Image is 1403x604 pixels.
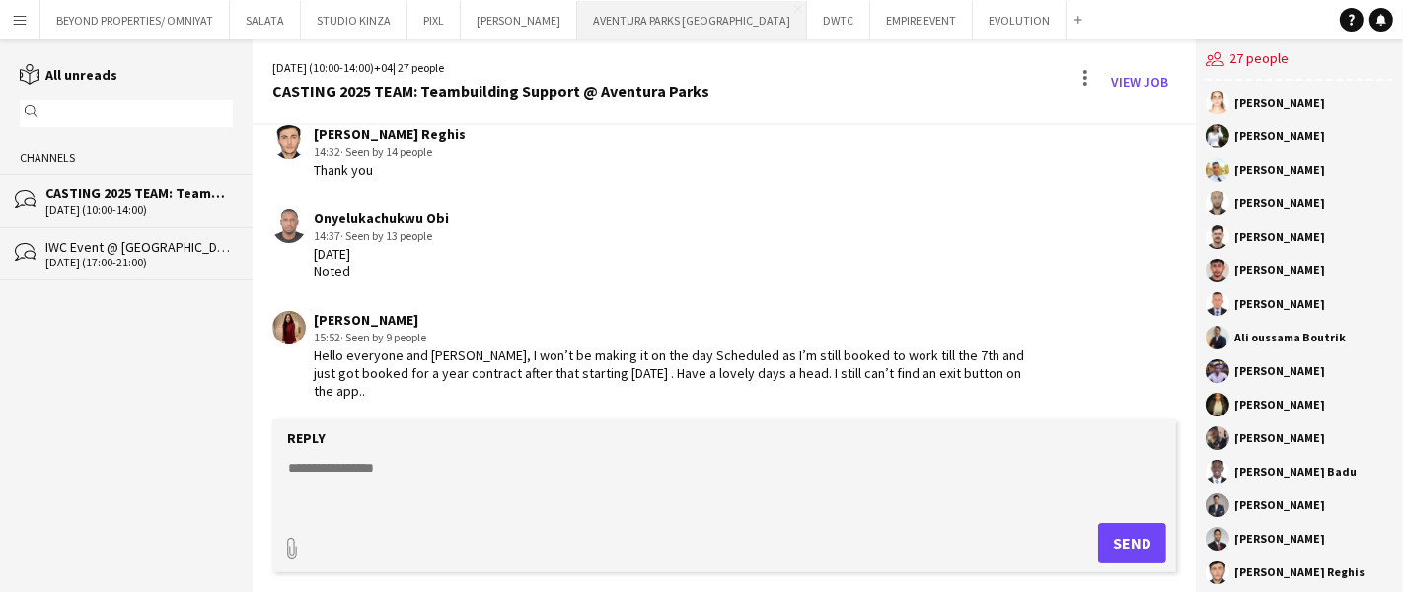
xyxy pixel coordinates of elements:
[230,1,301,39] button: SALATA
[1234,197,1325,209] div: [PERSON_NAME]
[272,59,709,77] div: [DATE] (10:00-14:00) | 27 people
[314,311,1027,329] div: [PERSON_NAME]
[807,1,870,39] button: DWTC
[340,228,432,243] span: · Seen by 13 people
[314,125,466,143] div: [PERSON_NAME] Reghis
[301,1,407,39] button: STUDIO KINZA
[314,161,466,179] div: Thank you
[1234,466,1357,478] div: [PERSON_NAME] Badu
[1234,432,1325,444] div: [PERSON_NAME]
[45,256,233,269] div: [DATE] (17:00-21:00)
[1234,298,1325,310] div: [PERSON_NAME]
[340,330,426,344] span: · Seen by 9 people
[1234,499,1325,511] div: [PERSON_NAME]
[314,143,466,161] div: 14:32
[1234,130,1325,142] div: [PERSON_NAME]
[40,1,230,39] button: BEYOND PROPERTIES/ OMNIYAT
[314,245,449,280] div: [DATE] Noted
[1234,399,1325,411] div: [PERSON_NAME]
[340,144,432,159] span: · Seen by 14 people
[1103,66,1176,98] a: View Job
[1234,97,1325,109] div: [PERSON_NAME]
[577,1,807,39] button: AVENTURA PARKS [GEOGRAPHIC_DATA]
[272,82,709,100] div: CASTING 2025 TEAM: Teambuilding Support @ Aventura Parks
[1234,164,1325,176] div: [PERSON_NAME]
[870,1,973,39] button: EMPIRE EVENT
[461,1,577,39] button: [PERSON_NAME]
[973,1,1067,39] button: EVOLUTION
[1206,39,1393,81] div: 27 people
[407,1,461,39] button: PIXL
[1098,523,1166,563] button: Send
[45,203,233,217] div: [DATE] (10:00-14:00)
[314,209,449,227] div: Onyelukachukwu Obi
[287,429,326,447] label: Reply
[45,238,233,256] div: IWC Event @ [GEOGRAPHIC_DATA]
[1234,566,1365,578] div: [PERSON_NAME] Reghis
[1234,231,1325,243] div: [PERSON_NAME]
[314,329,1027,346] div: 15:52
[1234,332,1346,343] div: Ali oussama Boutrik
[314,227,449,245] div: 14:37
[20,66,117,84] a: All unreads
[1234,365,1325,377] div: [PERSON_NAME]
[374,60,393,75] span: +04
[1234,264,1325,276] div: [PERSON_NAME]
[1234,533,1325,545] div: [PERSON_NAME]
[314,346,1027,401] div: Hello everyone and [PERSON_NAME], I won’t be making it on the day Scheduled as I’m still booked t...
[45,185,233,202] div: CASTING 2025 TEAM: Teambuilding Support @ Aventura Parks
